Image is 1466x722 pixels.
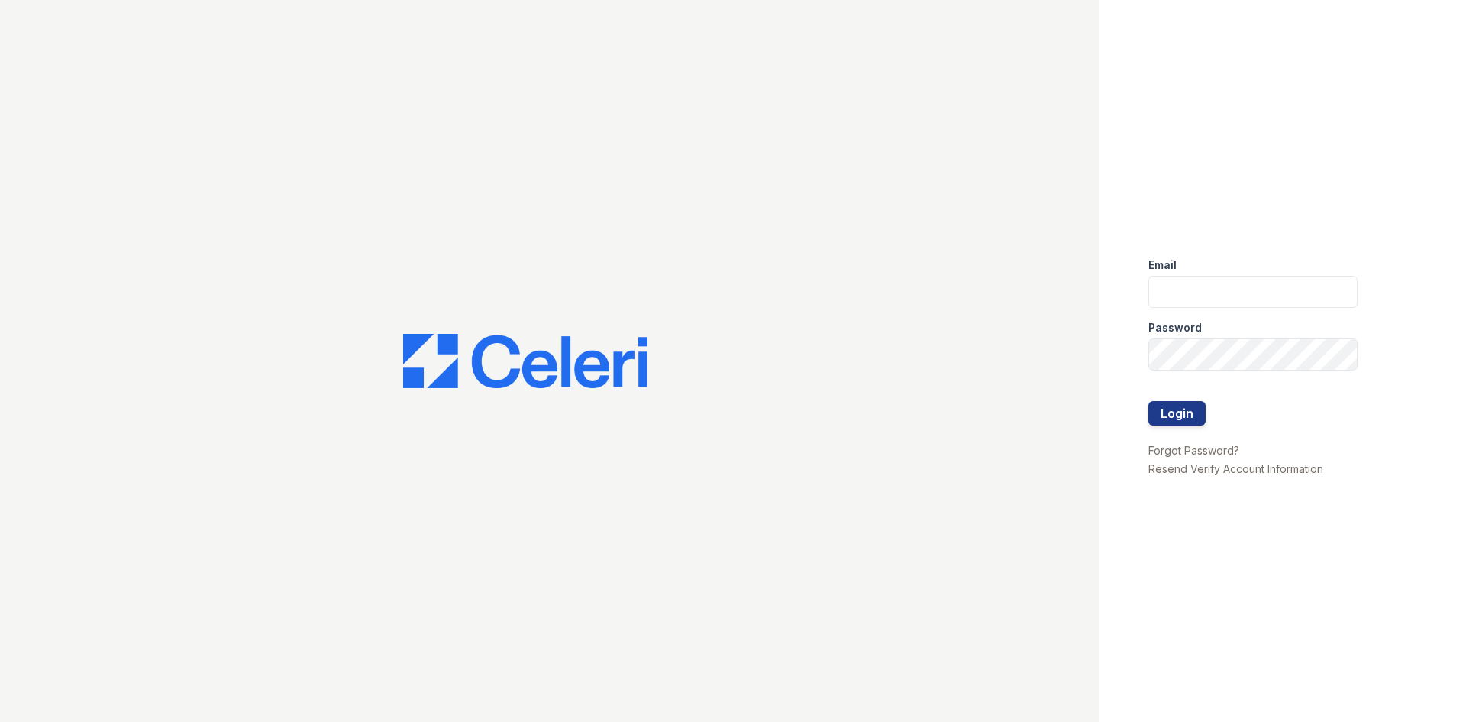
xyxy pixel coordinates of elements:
[1148,444,1239,457] a: Forgot Password?
[1148,462,1323,475] a: Resend Verify Account Information
[1148,401,1206,426] button: Login
[1148,257,1177,273] label: Email
[403,334,647,389] img: CE_Logo_Blue-a8612792a0a2168367f1c8372b55b34899dd931a85d93a1a3d3e32e68fde9ad4.png
[1148,320,1202,335] label: Password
